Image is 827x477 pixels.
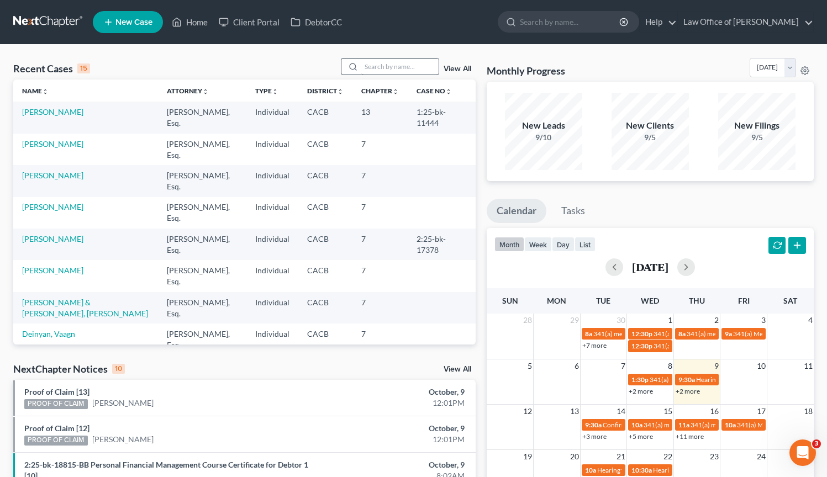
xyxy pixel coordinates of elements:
[585,330,592,338] span: 8a
[92,397,154,409] a: [PERSON_NAME]
[24,423,89,433] a: Proof of Claim [12]
[522,314,533,327] span: 28
[789,439,816,466] iframe: Intercom live chat
[22,266,83,275] a: [PERSON_NAME]
[615,450,626,463] span: 21
[352,292,408,324] td: 7
[42,88,49,95] i: unfold_more
[246,292,298,324] td: Individual
[505,119,582,132] div: New Leads
[298,292,352,324] td: CACB
[158,102,246,133] td: [PERSON_NAME], Esq.
[352,229,408,260] td: 7
[325,459,465,470] div: October, 9
[615,405,626,418] span: 14
[676,387,700,395] a: +2 more
[620,359,626,373] span: 7
[24,387,89,396] a: Proof of Claim [13]
[22,298,148,318] a: [PERSON_NAME] & [PERSON_NAME], [PERSON_NAME]
[298,260,352,291] td: CACB
[585,421,602,429] span: 9:30a
[408,229,476,260] td: 2:25-bk-17378
[22,139,83,149] a: [PERSON_NAME]
[641,296,659,305] span: Wed
[573,359,580,373] span: 6
[756,450,767,463] span: 24
[783,296,797,305] span: Sat
[582,341,607,349] a: +7 more
[22,171,83,180] a: [PERSON_NAME]
[713,314,720,327] span: 2
[92,434,154,445] a: [PERSON_NAME]
[487,199,546,223] a: Calendar
[654,330,761,338] span: 341(a) Meeting for [PERSON_NAME]
[246,102,298,133] td: Individual
[569,405,580,418] span: 13
[246,260,298,291] td: Individual
[325,423,465,434] div: October, 9
[298,165,352,197] td: CACB
[352,260,408,291] td: 7
[522,450,533,463] span: 19
[158,229,246,260] td: [PERSON_NAME], Esq.
[307,87,344,95] a: Districtunfold_more
[298,324,352,355] td: CACB
[77,63,90,73] div: 15
[13,62,90,75] div: Recent Cases
[112,364,125,374] div: 10
[678,12,813,32] a: Law Office of [PERSON_NAME]
[526,359,533,373] span: 5
[629,432,653,441] a: +5 more
[22,329,75,338] a: Deinyan, Vaagn
[803,405,814,418] span: 18
[547,296,566,305] span: Mon
[255,87,278,95] a: Typeunfold_more
[522,405,533,418] span: 12
[22,87,49,95] a: Nameunfold_more
[352,134,408,165] td: 7
[738,296,750,305] span: Fri
[167,87,209,95] a: Attorneyunfold_more
[629,387,653,395] a: +2 more
[696,375,782,384] span: Hearing for [PERSON_NAME]
[445,88,452,95] i: unfold_more
[246,324,298,355] td: Individual
[713,359,720,373] span: 9
[687,330,740,338] span: 341(a) meeting for
[597,466,683,474] span: Hearing for [PERSON_NAME]
[352,102,408,133] td: 13
[361,59,439,75] input: Search by name...
[654,342,761,350] span: 341(a) Meeting for [PERSON_NAME]
[644,421,750,429] span: 341(a) meeting for [PERSON_NAME]
[298,134,352,165] td: CACB
[166,12,213,32] a: Home
[569,450,580,463] span: 20
[325,434,465,445] div: 12:01PM
[494,237,524,252] button: month
[653,466,739,474] span: Hearing for [PERSON_NAME]
[408,102,476,133] td: 1:25-bk-11444
[812,439,821,448] span: 3
[502,296,518,305] span: Sun
[718,132,796,143] div: 9/5
[631,375,649,384] span: 1:30p
[631,330,652,338] span: 12:30p
[22,107,83,116] a: [PERSON_NAME]
[158,260,246,291] td: [PERSON_NAME], Esq.
[13,362,125,375] div: NextChapter Notices
[158,134,246,165] td: [PERSON_NAME], Esq.
[803,359,814,373] span: 11
[298,229,352,260] td: CACB
[505,132,582,143] div: 9/10
[615,314,626,327] span: 30
[551,199,595,223] a: Tasks
[22,234,83,243] a: [PERSON_NAME]
[352,197,408,229] td: 7
[246,134,298,165] td: Individual
[596,296,610,305] span: Tue
[392,88,399,95] i: unfold_more
[337,88,344,95] i: unfold_more
[24,399,88,409] div: PROOF OF CLAIM
[593,330,700,338] span: 341(a) meeting for [PERSON_NAME]
[756,359,767,373] span: 10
